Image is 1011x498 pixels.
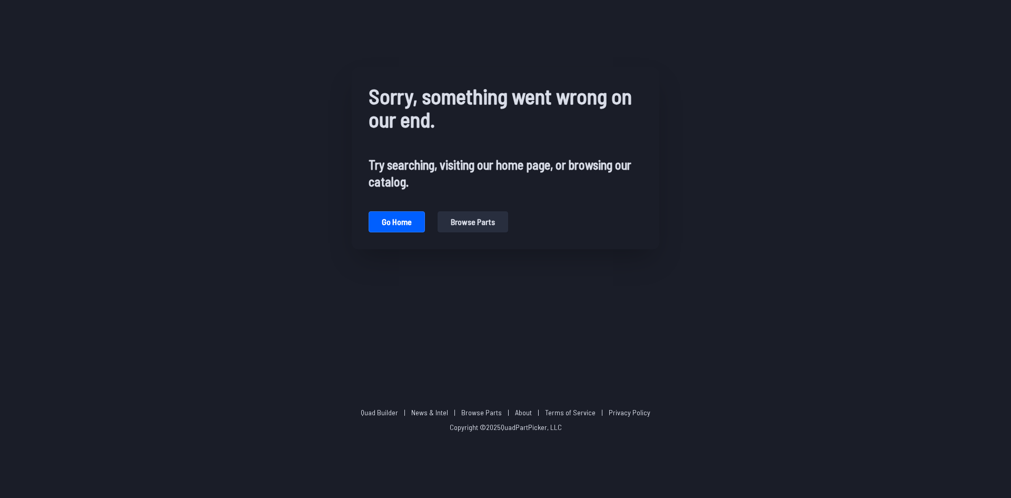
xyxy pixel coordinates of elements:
p: | | | | | [356,407,655,418]
h2: Try searching, visiting our home page, or browsing our catalog. [369,157,642,190]
a: Privacy Policy [609,408,650,417]
button: Browse parts [438,211,508,232]
a: Terms of Service [545,408,596,417]
button: Go home [369,211,425,232]
a: Quad Builder [361,408,398,417]
p: Copyright © 2025 QuadPartPicker, LLC [450,422,562,433]
h1: Sorry, something went wrong on our end. [369,84,642,131]
a: About [515,408,532,417]
a: News & Intel [411,408,448,417]
a: Browse Parts [461,408,502,417]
